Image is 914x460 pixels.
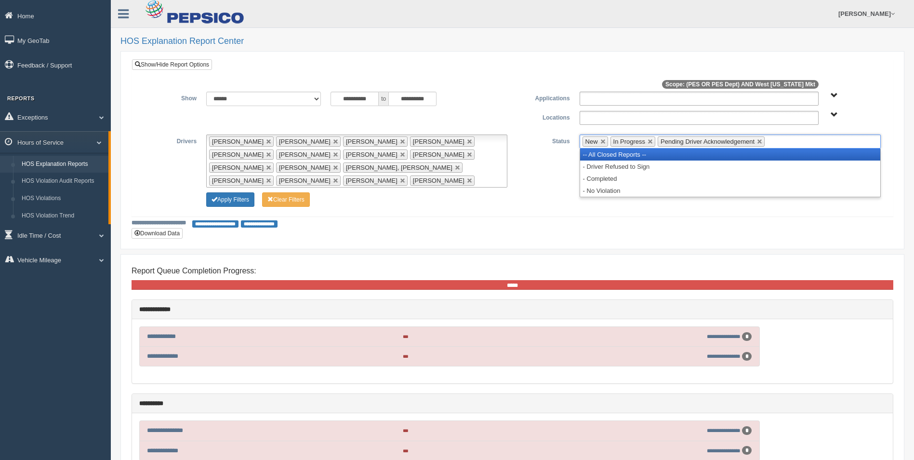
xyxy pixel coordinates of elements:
a: HOS Violation Audit Reports [17,173,108,190]
span: [PERSON_NAME] [279,151,331,158]
a: HOS Violations [17,190,108,207]
span: [PERSON_NAME] [413,177,464,184]
span: New [585,138,598,145]
h2: HOS Explanation Report Center [120,37,904,46]
span: [PERSON_NAME] [212,138,264,145]
span: [PERSON_NAME] [413,138,464,145]
span: [PERSON_NAME] [212,164,264,171]
span: to [379,92,388,106]
span: Scope: (PES OR PES Dept) AND West [US_STATE] Mkt [662,80,819,89]
a: HOS Violation Trend [17,207,108,225]
span: [PERSON_NAME] [413,151,464,158]
span: [PERSON_NAME] [212,177,264,184]
h4: Report Queue Completion Progress: [132,267,893,275]
span: [PERSON_NAME], [PERSON_NAME] [346,164,452,171]
button: Download Data [132,228,183,239]
li: - Completed [580,173,880,185]
span: [PERSON_NAME] [279,138,331,145]
li: -- All Closed Reports -- [580,149,880,161]
label: Show [139,92,201,103]
button: Change Filter Options [262,192,310,207]
span: [PERSON_NAME] [279,177,331,184]
span: [PERSON_NAME] [346,177,397,184]
label: Locations [513,111,575,122]
a: HOS Explanation Reports [17,156,108,173]
span: [PERSON_NAME] [346,138,397,145]
li: - Driver Refused to Sign [580,161,880,173]
span: [PERSON_NAME] [212,151,264,158]
span: [PERSON_NAME] [346,151,397,158]
span: In Progress [613,138,645,145]
label: Applications [512,92,574,103]
a: Show/Hide Report Options [132,59,212,70]
label: Drivers [139,135,201,146]
label: Status [512,135,574,146]
li: - No Violation [580,185,880,197]
span: Pending Driver Acknowledgement [661,138,755,145]
span: [PERSON_NAME] [279,164,331,171]
button: Change Filter Options [206,192,254,207]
